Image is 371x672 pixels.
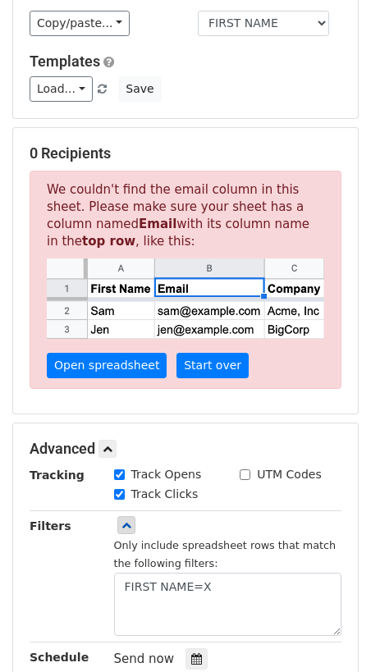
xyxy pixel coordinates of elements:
[30,440,341,458] h5: Advanced
[131,466,202,483] label: Track Opens
[30,171,341,390] p: We couldn't find the email column in this sheet. Please make sure your sheet has a column named w...
[118,76,161,102] button: Save
[30,76,93,102] a: Load...
[47,258,324,340] img: google_sheets_email_column-fe0440d1484b1afe603fdd0efe349d91248b687ca341fa437c667602712cb9b1.png
[114,651,175,666] span: Send now
[82,234,135,249] strong: top row
[47,353,167,378] a: Open spreadsheet
[30,651,89,664] strong: Schedule
[131,486,199,503] label: Track Clicks
[30,144,341,162] h5: 0 Recipients
[289,593,371,672] iframe: Chat Widget
[30,53,100,70] a: Templates
[257,466,321,483] label: UTM Codes
[30,469,85,482] strong: Tracking
[30,11,130,36] a: Copy/paste...
[30,519,71,533] strong: Filters
[176,353,249,378] a: Start over
[114,539,337,570] small: Only include spreadsheet rows that match the following filters:
[139,217,176,231] strong: Email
